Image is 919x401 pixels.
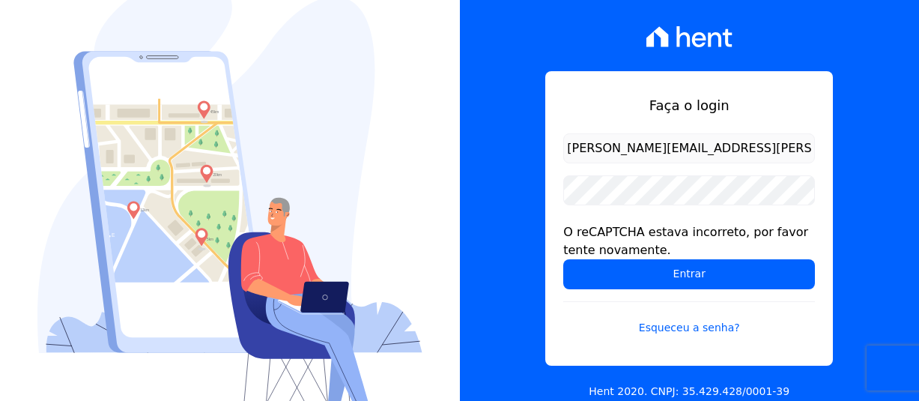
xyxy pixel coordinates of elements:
[563,301,815,336] a: Esqueceu a senha?
[563,259,815,289] input: Entrar
[563,223,815,259] div: O reCAPTCHA estava incorreto, por favor tente novamente.
[563,133,815,163] input: Email
[589,384,789,400] p: Hent 2020. CNPJ: 35.429.428/0001-39
[563,95,815,115] h1: Faça o login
